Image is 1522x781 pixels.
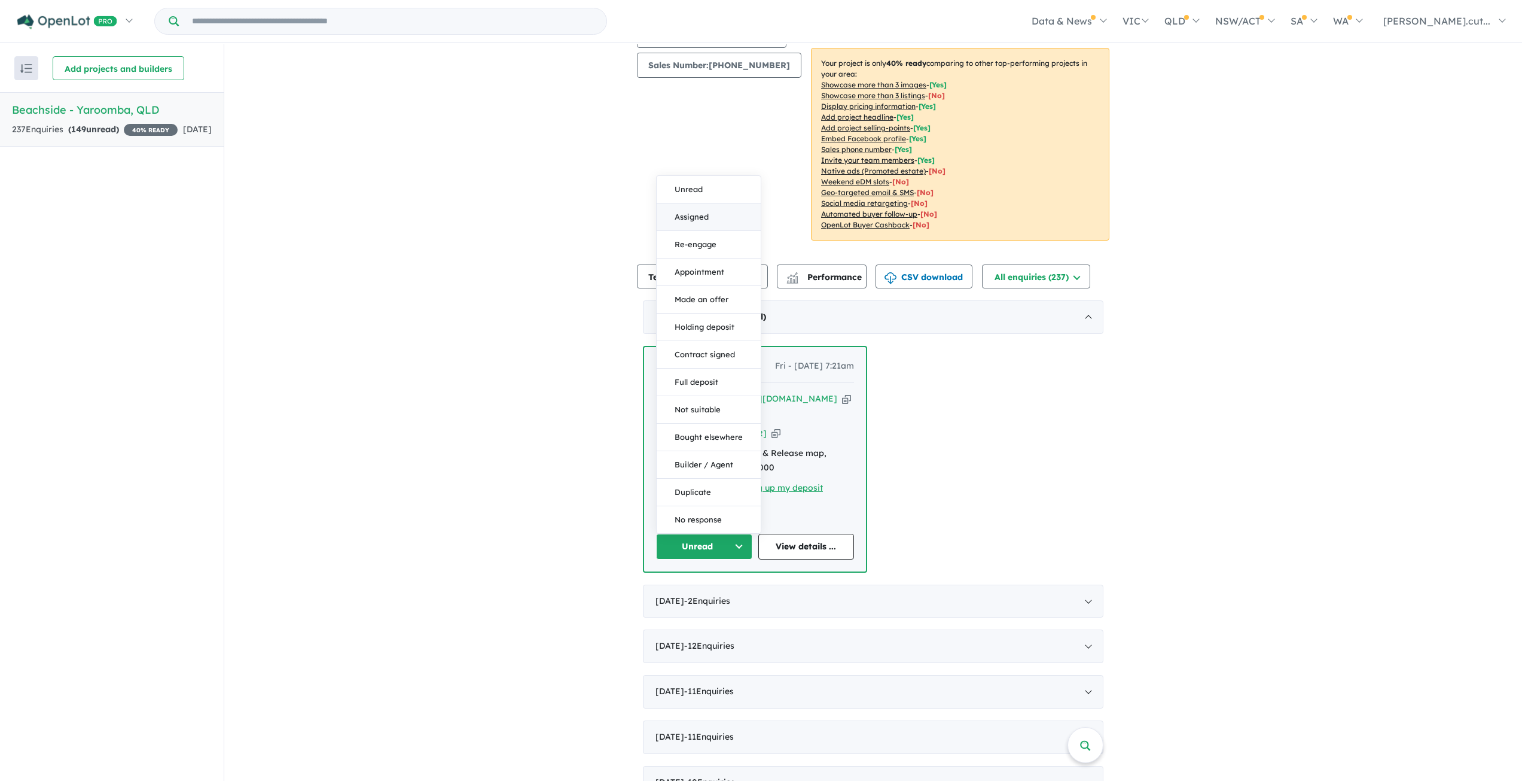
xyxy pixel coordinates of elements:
input: Try estate name, suburb, builder or developer [181,8,604,34]
u: Automated buyer follow-up [821,209,917,218]
div: [DATE] [643,585,1103,618]
u: Add project selling-points [821,123,910,132]
span: [No] [913,220,929,229]
u: OpenLot Buyer Cashback [821,220,910,229]
button: Add projects and builders [53,56,184,80]
p: Your project is only comparing to other top-performing projects in your area: - - - - - - - - - -... [811,48,1109,241]
span: [ Yes ] [909,134,926,143]
span: [No] [892,177,909,186]
button: Builder / Agent [657,451,761,479]
button: Unread [656,534,752,560]
button: Performance [777,265,867,288]
button: Made an offer [657,286,761,314]
span: [ Yes ] [919,102,936,111]
u: Social media retargeting [821,199,908,208]
span: [ Yes ] [929,80,947,89]
button: Bought elsewhere [657,424,761,451]
button: Not suitable [657,396,761,424]
span: Performance [788,272,862,282]
span: - 2 Enquir ies [684,595,730,606]
button: Unread [657,176,761,203]
img: bar-chart.svg [786,276,798,284]
span: [ Yes ] [917,156,935,165]
span: [ Yes ] [896,113,914,121]
span: [ Yes ] [913,123,931,132]
u: Showcase more than 3 listings [821,91,925,100]
img: Openlot PRO Logo White [17,14,117,29]
h5: Beachside - Yaroomba , QLD [12,102,212,118]
button: CSV download [876,265,972,288]
div: Unread [656,175,761,534]
div: [DATE] [643,675,1103,709]
u: Display pricing information [821,102,916,111]
span: [No] [920,209,937,218]
div: 237 Enquir ies [12,123,178,137]
b: 40 % ready [886,59,926,68]
u: Invite your team members [821,156,914,165]
button: All enquiries (237) [982,265,1090,288]
u: Weekend eDM slots [821,177,889,186]
span: - 12 Enquir ies [684,640,734,651]
button: Contract signed [657,341,761,369]
div: [DATE] [643,300,1103,334]
button: Team member settings (6) [637,265,768,288]
button: Re-engage [657,231,761,259]
button: Duplicate [657,479,761,506]
button: Appointment [657,259,761,286]
u: Showcase more than 3 images [821,80,926,89]
span: 149 [71,124,86,135]
div: [DATE] [643,721,1103,754]
button: No response [657,506,761,533]
span: [No] [911,199,928,208]
span: [ Yes ] [895,145,912,154]
span: - 11 Enquir ies [684,731,734,742]
button: Assigned [657,203,761,231]
span: [ No ] [928,91,945,100]
span: Fri - [DATE] 7:21am [775,359,854,373]
u: Native ads (Promoted estate) [821,166,926,175]
span: 40 % READY [124,124,178,136]
button: Full deposit [657,369,761,396]
img: download icon [884,272,896,284]
span: [No] [917,188,934,197]
span: [DATE] [183,124,212,135]
button: Sales Number:[PHONE_NUMBER] [637,53,801,78]
button: Holding deposit [657,314,761,341]
a: Saving up my deposit [734,482,823,493]
span: [No] [929,166,945,175]
u: Add project headline [821,113,893,121]
img: sort.svg [20,64,32,73]
span: - 11 Enquir ies [684,686,734,697]
u: Geo-targeted email & SMS [821,188,914,197]
u: Embed Facebook profile [821,134,906,143]
div: [DATE] [643,630,1103,663]
a: View details ... [758,534,855,560]
u: Sales phone number [821,145,892,154]
span: [PERSON_NAME].cut... [1383,15,1490,27]
button: Copy [771,427,780,440]
button: Copy [842,393,851,405]
strong: ( unread) [68,124,119,135]
img: line-chart.svg [787,272,798,279]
